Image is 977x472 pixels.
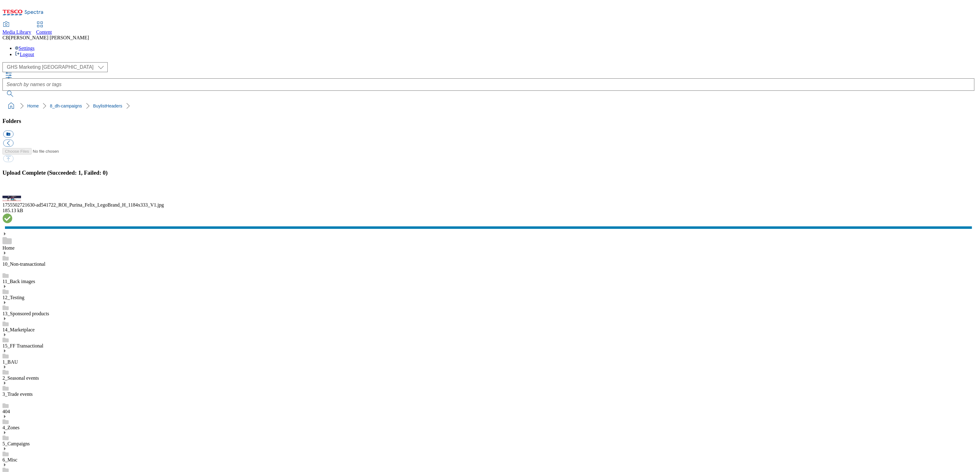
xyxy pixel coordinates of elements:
span: Content [36,29,52,35]
span: [PERSON_NAME] [PERSON_NAME] [9,35,89,40]
a: Media Library [2,22,31,35]
a: Settings [15,46,35,51]
a: home [6,101,16,111]
div: 185.13 kB [2,208,975,213]
a: 404 [2,409,10,414]
a: Content [36,22,52,35]
a: 11_Back images [2,279,35,284]
a: 8_dh-campaigns [50,103,82,108]
a: 2_Seasonal events [2,375,39,381]
a: 1_BAU [2,359,18,365]
input: Search by names or tags [2,78,975,91]
a: 3_Trade events [2,391,33,397]
a: Home [27,103,39,108]
div: 1755502721630-ad541722_ROI_Purina_Felix_LegoBrand_H_1184x333_V1.jpg [2,202,975,208]
a: Home [2,245,15,251]
h3: Upload Complete (Succeeded: 1, Failed: 0) [2,169,975,176]
span: CB [2,35,9,40]
a: 10_Non-transactional [2,261,45,267]
a: 15_FF Transactional [2,343,43,348]
h3: Folders [2,118,975,125]
a: 5_Campaigns [2,441,30,446]
span: Media Library [2,29,31,35]
a: 6_Misc [2,457,17,462]
a: 14_Marketplace [2,327,35,332]
a: BuylistHeaders [93,103,122,108]
img: preview [2,196,21,201]
a: 13_Sponsored products [2,311,49,316]
a: 12_Testing [2,295,24,300]
nav: breadcrumb [2,100,975,112]
a: 4_Zones [2,425,19,430]
a: Logout [15,52,34,57]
